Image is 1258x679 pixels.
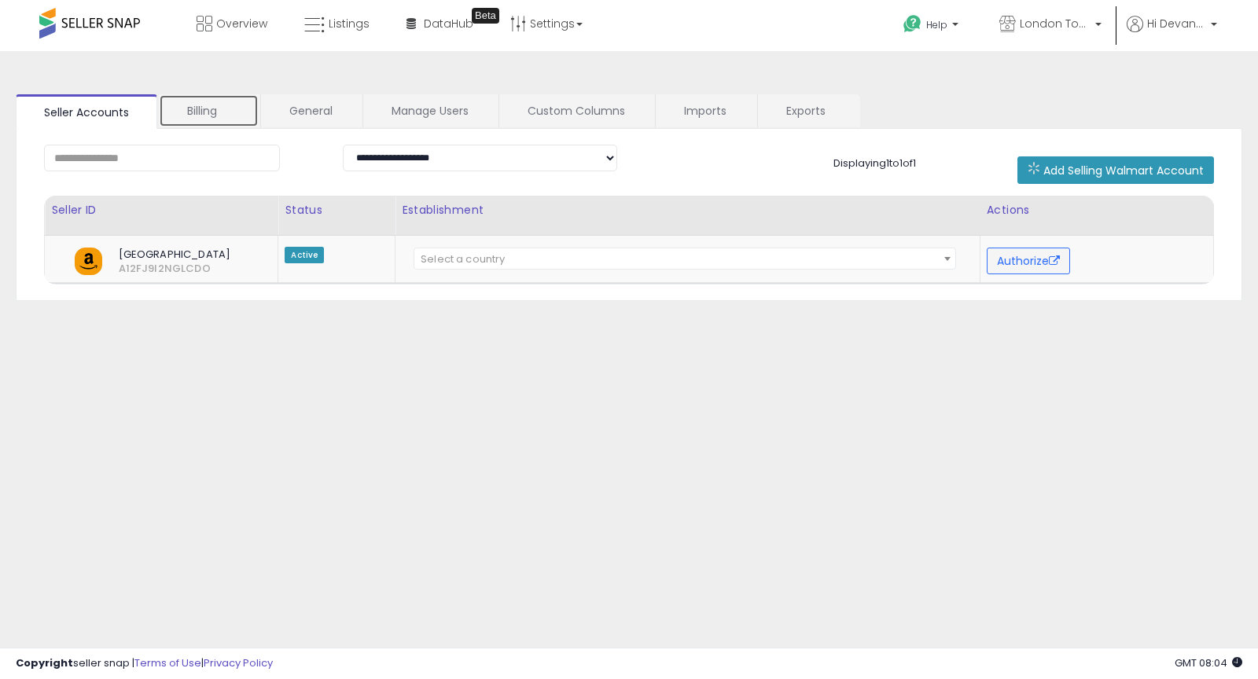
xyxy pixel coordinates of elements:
[16,656,273,671] div: seller snap | |
[833,156,916,171] span: Displaying 1 to 1 of 1
[16,655,73,670] strong: Copyright
[363,94,497,127] a: Manage Users
[987,248,1070,274] button: Authorize
[159,94,259,127] a: Billing
[285,202,388,218] div: Status
[261,94,361,127] a: General
[107,262,131,276] span: A12FJ9I2NGLCDO
[499,94,653,127] a: Custom Columns
[51,202,271,218] div: Seller ID
[656,94,756,127] a: Imports
[472,8,499,24] div: Tooltip anchor
[758,94,859,127] a: Exports
[1147,16,1206,31] span: Hi Devante
[75,248,102,275] img: amazon.png
[1043,163,1204,178] span: Add Selling Walmart Account
[424,16,473,31] span: DataHub
[285,247,324,263] span: Active
[926,18,947,31] span: Help
[107,248,243,262] span: [GEOGRAPHIC_DATA]
[903,14,922,34] i: Get Help
[16,94,157,129] a: Seller Accounts
[204,655,273,670] a: Privacy Policy
[1017,156,1214,184] button: Add Selling Walmart Account
[216,16,267,31] span: Overview
[1175,655,1242,670] span: 2025-09-16 08:04 GMT
[421,251,505,266] span: Select a country
[1020,16,1091,31] span: London Town LLC
[134,655,201,670] a: Terms of Use
[329,16,370,31] span: Listings
[1127,16,1217,51] a: Hi Devante
[402,202,973,218] div: Establishment
[891,2,974,51] a: Help
[987,202,1207,218] div: Actions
